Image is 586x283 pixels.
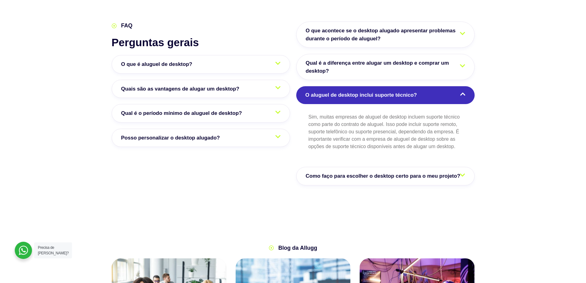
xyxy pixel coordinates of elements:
[296,54,475,80] a: Qual é a diferença entre alugar um desktop e comprar um desktop?
[277,244,317,252] span: Blog da Allugg
[305,91,420,99] span: O aluguel de desktop inclui suporte técnico?
[296,167,475,185] a: Como faço para escolher o desktop certo para o meu projeto?
[121,85,243,93] span: Quais são as vantagens de alugar um desktop?
[121,60,195,68] span: O que é aluguel de desktop?
[120,22,133,30] span: FAQ
[306,27,465,42] span: O que acontece se o desktop alugado apresentar problemas durante o período de aluguel?
[475,204,586,283] iframe: Chat Widget
[112,129,290,147] a: Posso personalizar o desktop alugado?
[306,172,464,180] span: Como faço para escolher o desktop certo para o meu projeto?
[296,22,475,48] a: O que acontece se o desktop alugado apresentar problemas durante o período de aluguel?
[112,55,290,74] a: O que é aluguel de desktop?
[112,36,290,49] h2: Perguntas gerais
[475,204,586,283] div: Widget de chat
[121,134,223,142] span: Posso personalizar o desktop alugado?
[112,104,290,123] a: Qual é o período mínimo de aluguel de desktop?
[309,113,462,150] p: Sim, muitas empresas de aluguel de desktop incluem suporte técnico como parte do contrato de alug...
[112,80,290,98] a: Quais são as vantagens de alugar um desktop?
[121,109,245,117] span: Qual é o período mínimo de aluguel de desktop?
[306,59,465,75] span: Qual é a diferença entre alugar um desktop e comprar um desktop?
[296,86,475,104] a: O aluguel de desktop inclui suporte técnico?
[38,245,69,255] span: Precisa de [PERSON_NAME]?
